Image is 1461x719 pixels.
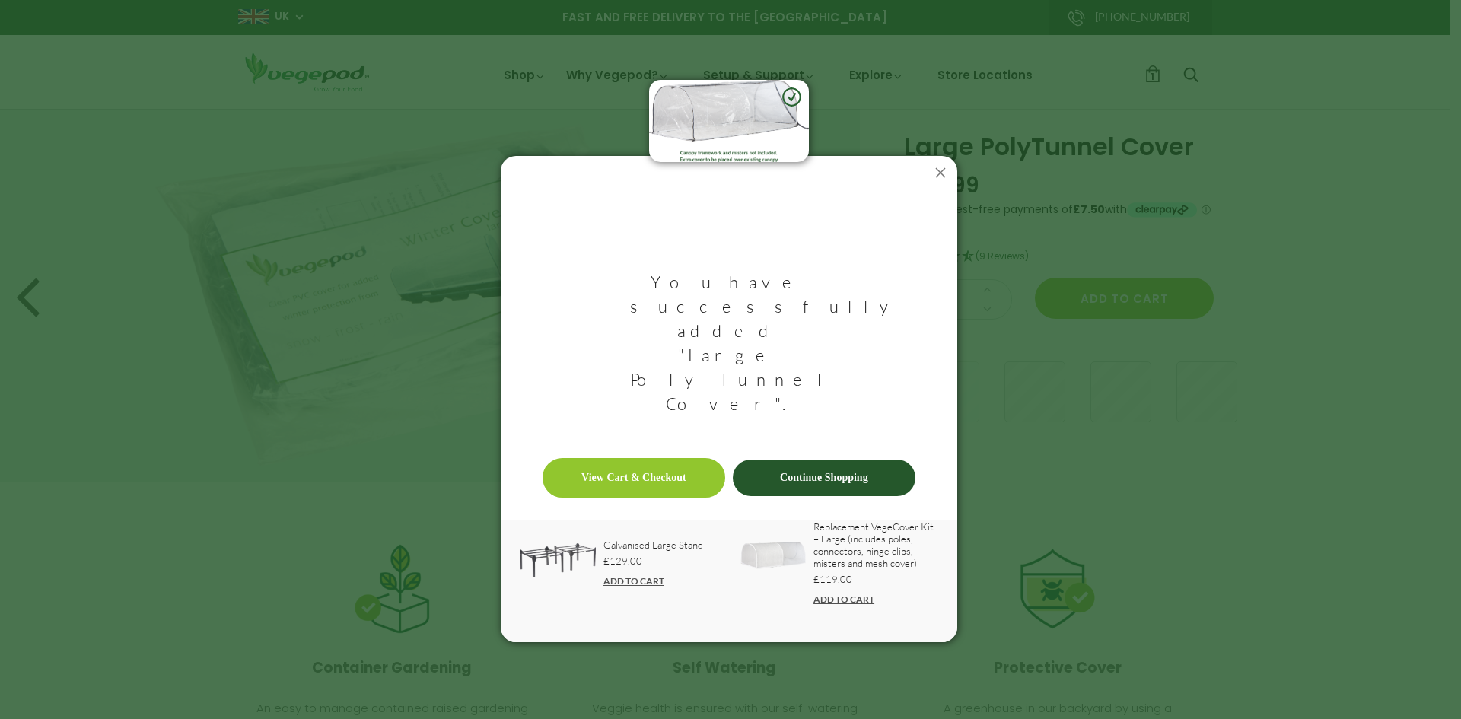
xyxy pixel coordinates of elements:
[603,551,703,571] a: £129.00
[740,542,806,579] img: image
[520,543,596,585] a: image
[603,575,664,587] a: ADD TO CART
[543,458,725,498] a: View Cart & Checkout
[740,542,806,587] a: image
[813,569,938,589] a: £119.00
[813,593,874,605] a: ADD TO CART
[924,156,957,189] button: Close
[603,539,703,551] a: Galvanised Large Stand
[813,520,938,569] a: Replacement VegeCover Kit – Large (includes poles, connectors, hinge clips, misters and mesh cover)
[630,240,828,458] h3: You have successfully added "Large PolyTunnel Cover".
[520,543,596,577] img: image
[782,87,801,107] img: green-check.svg
[733,460,915,496] a: Continue Shopping
[649,80,809,162] img: image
